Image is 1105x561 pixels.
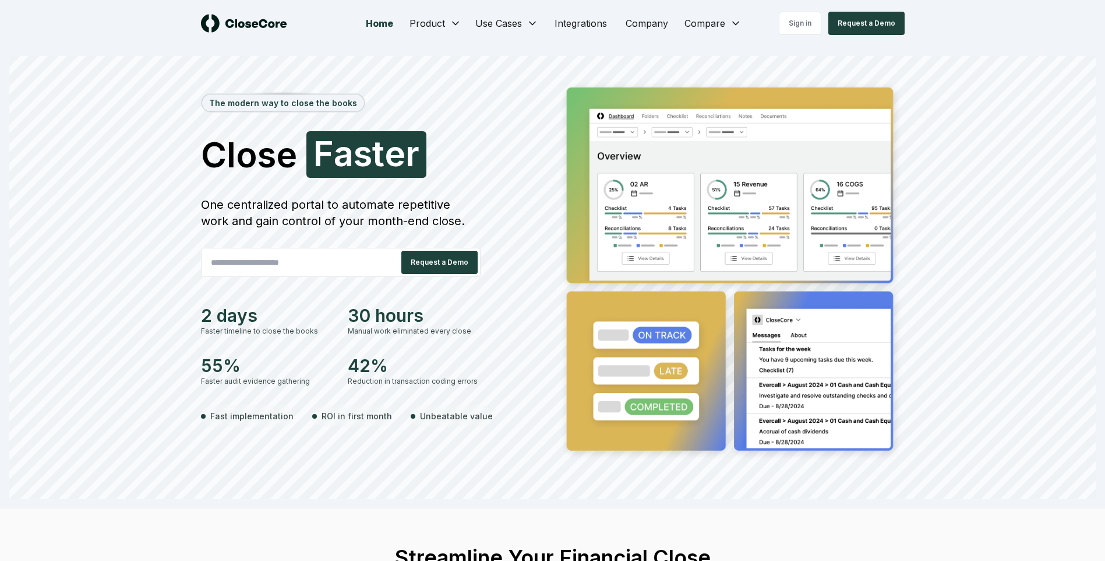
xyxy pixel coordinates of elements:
[201,355,334,376] div: 55%
[403,12,468,35] button: Product
[210,410,294,422] span: Fast implementation
[201,376,334,387] div: Faster audit evidence gathering
[348,305,481,326] div: 30 hours
[202,94,364,111] div: The modern way to close the books
[557,79,905,463] img: Jumbotron
[348,326,481,336] div: Manual work eliminated every close
[334,136,354,171] span: a
[420,410,493,422] span: Unbeatable value
[356,12,403,35] a: Home
[684,16,725,30] span: Compare
[405,136,419,171] span: r
[201,305,334,326] div: 2 days
[201,197,481,229] div: One centralized portal to automate repetitive work and gain control of your month-end close.
[677,12,749,35] button: Compare
[401,251,478,274] button: Request a Demo
[313,136,334,171] span: F
[322,410,392,422] span: ROI in first month
[384,136,405,171] span: e
[475,16,522,30] span: Use Cases
[201,14,287,33] img: logo
[828,12,905,35] button: Request a Demo
[201,326,334,336] div: Faster timeline to close the books
[468,12,545,35] button: Use Cases
[779,12,821,35] a: Sign in
[348,355,481,376] div: 42%
[201,137,297,172] span: Close
[354,136,372,171] span: s
[348,376,481,387] div: Reduction in transaction coding errors
[616,12,677,35] a: Company
[372,136,384,171] span: t
[545,12,616,35] a: Integrations
[409,16,445,30] span: Product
